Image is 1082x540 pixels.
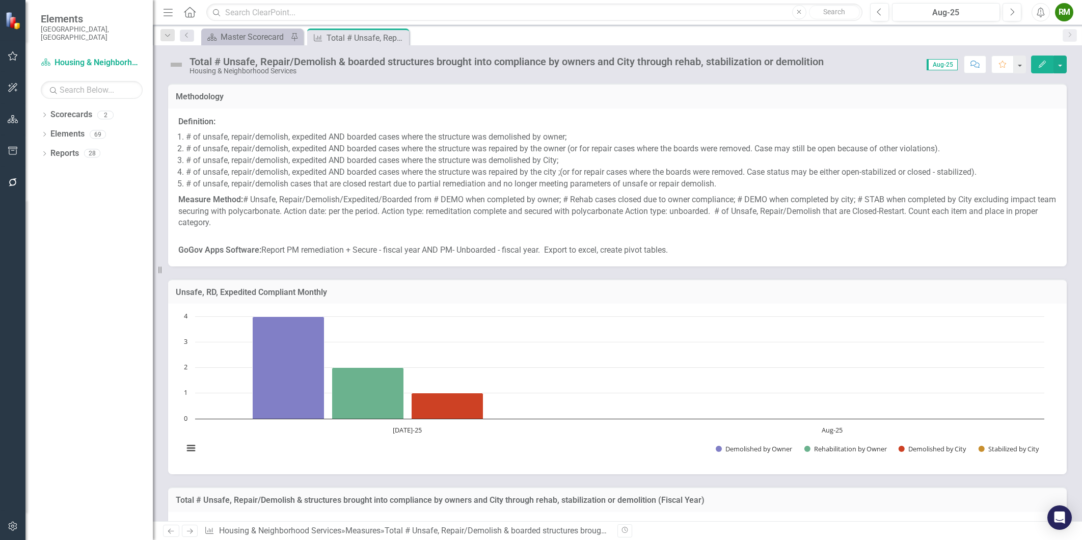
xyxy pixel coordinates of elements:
[50,109,92,121] a: Scorecards
[393,425,422,435] text: [DATE]-25
[186,167,1057,178] li: # of unsafe, repair/demolish, expedited AND boarded cases where the structure was repaired by the...
[725,444,793,453] text: Demolished by Owner
[176,288,1059,297] h3: Unsafe, RD, Expedited Compliant Monthly
[178,311,1049,464] svg: Interactive chart
[186,155,1057,167] li: # of unsafe, repair/demolish, expedited AND boarded cases where the structure was demolished by C...
[899,445,967,453] button: Show Demolished by City
[178,195,243,204] strong: Measure Method:
[204,525,610,537] div: » »
[178,117,215,126] strong: Definition:
[178,245,261,255] strong: GoGov Apps Software:
[190,67,824,75] div: Housing & Neighborhood Services
[41,81,143,99] input: Search Below...
[178,242,1057,256] p: Report PM remediation + Secure - fiscal year AND PM- Unboarded - fiscal year. Export to excel, cr...
[5,12,23,30] img: ClearPoint Strategy
[184,414,187,423] text: 0
[176,496,1059,505] h3: Total # Unsafe, Repair/Demolish & structures brought into compliance by owners and City through r...
[809,5,860,19] button: Search
[345,526,381,535] a: Measures
[206,4,862,21] input: Search ClearPoint...
[1047,505,1072,530] div: Open Intercom Messenger
[184,311,188,320] text: 4
[896,7,996,19] div: Aug-25
[183,441,198,455] button: View chart menu, Chart
[178,311,1057,464] div: Chart. Highcharts interactive chart.
[178,192,1057,242] p: # Unsafe, Repair/Demolish/Expedited/Boarded from # DEMO when completed by owner; # Rehab cases cl...
[184,388,187,397] text: 1
[979,445,1040,453] button: Show Stabilized by City
[804,445,887,453] button: Show Rehabilitation by Owner
[385,526,888,535] div: Total # Unsafe, Repair/Demolish & boarded structures brought into compliance by owners and City t...
[988,444,1039,453] text: Stabilized by City
[219,526,341,535] a: Housing & Neighborhood Services
[822,425,843,435] text: Aug-25
[84,149,100,158] div: 28
[50,148,79,159] a: Reports
[253,317,324,419] path: Jul-25, 4. Demolished by Owner.
[908,444,966,453] text: Demolished by City
[90,130,106,139] div: 69
[327,32,407,44] div: Total # Unsafe, Repair/Demolish & boarded structures brought into compliance by owners and City t...
[41,57,143,69] a: Housing & Neighborhood Services
[50,128,85,140] a: Elements
[927,59,958,70] span: Aug-25
[892,3,1000,21] button: Aug-25
[823,8,845,16] span: Search
[186,143,1057,155] li: # of unsafe, repair/demolish, expedited AND boarded cases where the structure was repaired by the...
[221,31,288,43] div: Master Scorecard
[168,57,184,73] img: Not Defined
[184,337,187,346] text: 3
[716,445,793,453] button: Show Demolished by Owner
[186,178,1057,190] li: # of unsafe, repair/demolish cases that are closed restart due to partial remediation and no long...
[204,31,288,43] a: Master Scorecard
[184,362,187,371] text: 2
[1055,3,1073,21] button: RM
[97,111,114,119] div: 2
[412,393,483,419] path: Jul-25, 1. Demolished by City.
[253,316,833,419] g: Demolished by Owner, bar series 1 of 4 with 2 bars.
[190,56,824,67] div: Total # Unsafe, Repair/Demolish & boarded structures brought into compliance by owners and City t...
[41,13,143,25] span: Elements
[332,368,404,419] path: Jul-25, 2. Rehabilitation by Owner.
[41,25,143,42] small: [GEOGRAPHIC_DATA], [GEOGRAPHIC_DATA]
[186,131,1057,143] li: # of unsafe, repair/demolish, expedited AND boarded cases where the structure was demolished by o...
[814,444,887,453] text: Rehabilitation by Owner
[176,92,1059,101] h3: Methodology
